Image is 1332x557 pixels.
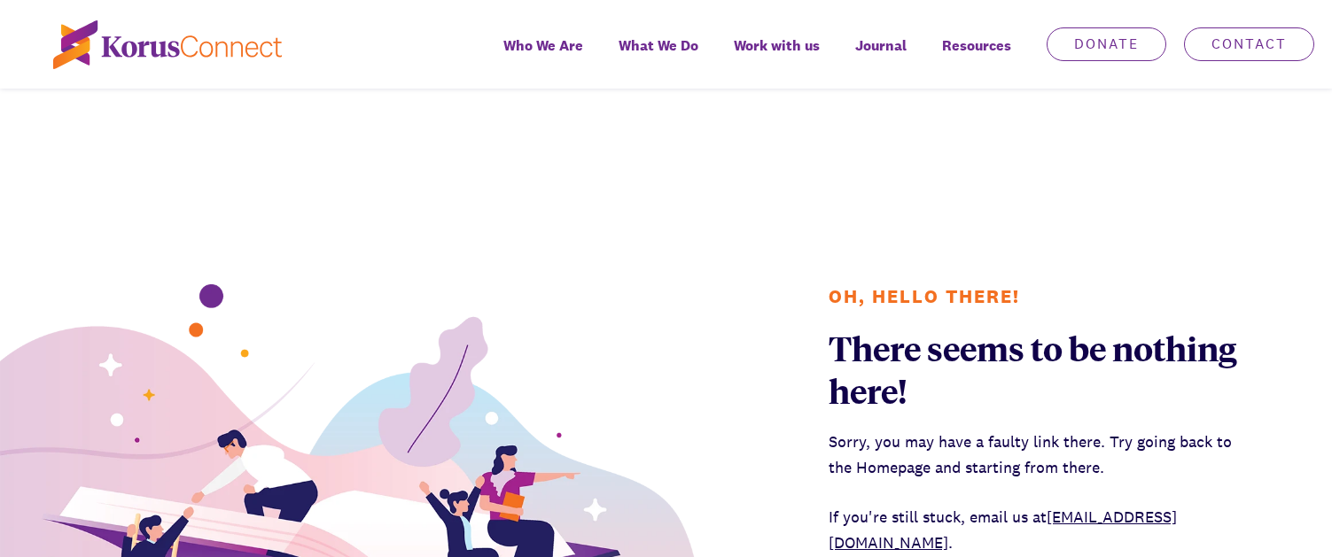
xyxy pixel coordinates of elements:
[734,33,820,58] span: Work with us
[829,505,1250,556] p: If you're still stuck, email us at .
[837,25,924,89] a: Journal
[1184,27,1314,61] a: Contact
[619,33,698,58] span: What We Do
[486,25,601,89] a: Who We Are
[53,20,282,69] img: korus-connect%2Fc5177985-88d5-491d-9cd7-4a1febad1357_logo.svg
[829,507,1177,553] a: [EMAIL_ADDRESS][DOMAIN_NAME]
[503,33,583,58] span: Who We Are
[829,283,1250,309] h1: Oh, Hello There!
[829,429,1250,481] p: Sorry, you may have a faulty link there. Try going back to the Homepage and starting from there.
[924,25,1029,89] div: Resources
[829,327,1250,412] div: There seems to be nothing here!
[716,25,837,89] a: Work with us
[855,33,907,58] span: Journal
[601,25,716,89] a: What We Do
[1047,27,1166,61] a: Donate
